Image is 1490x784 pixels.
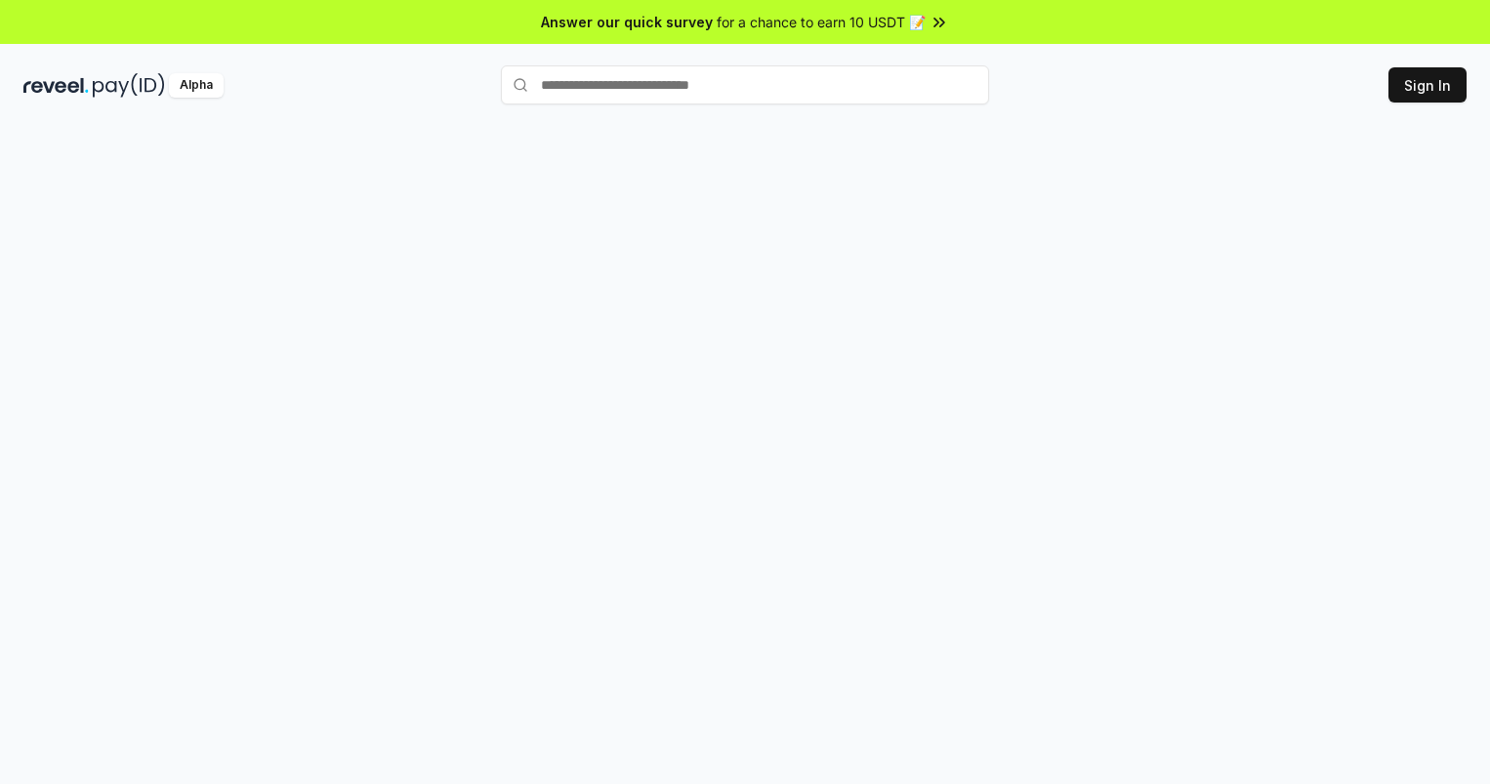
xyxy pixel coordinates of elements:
div: Alpha [169,73,224,98]
img: pay_id [93,73,165,98]
img: reveel_dark [23,73,89,98]
span: Answer our quick survey [541,12,713,32]
button: Sign In [1388,67,1467,103]
span: for a chance to earn 10 USDT 📝 [717,12,926,32]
